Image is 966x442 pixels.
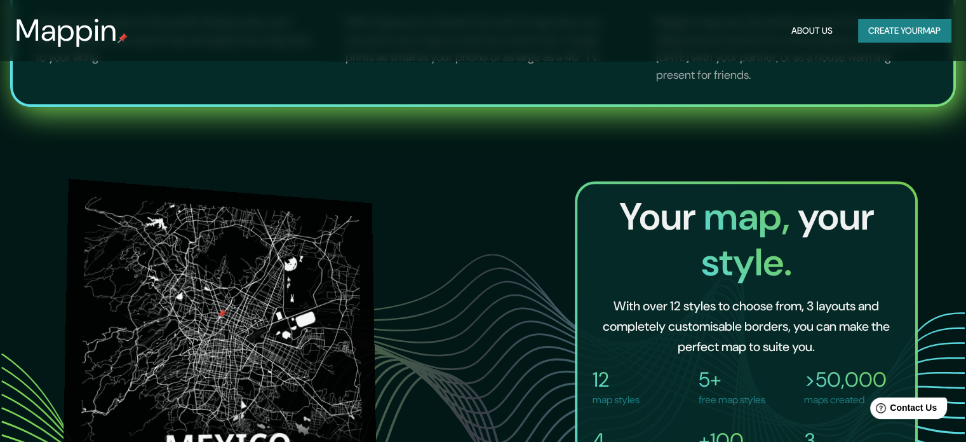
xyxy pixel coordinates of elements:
p: maps created [804,392,887,408]
p: map styles [593,392,640,408]
h6: With over 12 styles to choose from, 3 layouts and completely customisable borders, you can make t... [598,296,895,357]
iframe: Help widget launcher [853,392,952,428]
p: free map styles [699,392,765,408]
button: About Us [786,19,838,43]
img: mappin-pin [117,33,128,43]
h4: 12 [593,367,640,392]
span: style. [701,237,791,287]
span: map, [703,191,797,242]
h4: 5+ [699,367,765,392]
h3: Mappin [15,13,117,48]
button: Create yourmap [858,19,951,43]
h4: >50,000 [804,367,887,392]
h2: Your your [587,194,905,286]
